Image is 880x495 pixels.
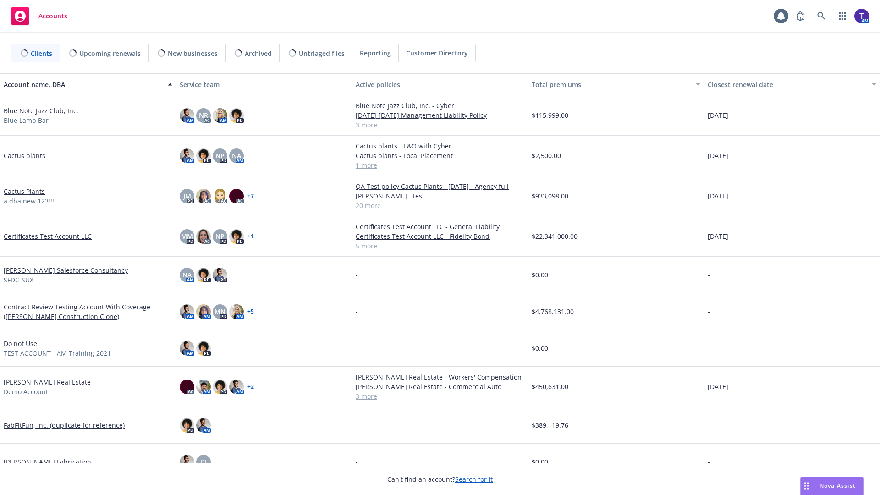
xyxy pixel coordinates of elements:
[247,234,254,239] a: + 1
[352,73,528,95] button: Active policies
[4,231,92,241] a: Certificates Test Account LLC
[406,48,468,58] span: Customer Directory
[4,275,33,285] span: SFDC-SUX
[168,49,218,58] span: New businesses
[196,379,211,394] img: photo
[708,151,728,160] span: [DATE]
[4,339,37,348] a: Do not Use
[31,49,52,58] span: Clients
[833,7,852,25] a: Switch app
[4,387,48,396] span: Demo Account
[214,307,225,316] span: MN
[819,482,856,489] span: Nova Assist
[532,110,568,120] span: $115,999.00
[196,341,211,356] img: photo
[708,420,710,430] span: -
[180,418,194,433] img: photo
[812,7,830,25] a: Search
[532,191,568,201] span: $933,098.00
[196,418,211,433] img: photo
[4,106,78,115] a: Blue Note Jazz Club, Inc.
[356,141,524,151] a: Cactus plants - E&O with Cyber
[708,231,728,241] span: [DATE]
[387,474,493,484] span: Can't find an account?
[176,73,352,95] button: Service team
[196,189,211,203] img: photo
[196,304,211,319] img: photo
[213,379,227,394] img: photo
[791,7,809,25] a: Report a Bug
[38,12,67,20] span: Accounts
[356,372,524,382] a: [PERSON_NAME] Real Estate - Workers' Compensation
[708,307,710,316] span: -
[196,229,211,244] img: photo
[356,201,524,210] a: 20 more
[801,477,812,495] div: Drag to move
[708,382,728,391] span: [DATE]
[356,391,524,401] a: 3 more
[356,222,524,231] a: Certificates Test Account LLC - General Liability
[356,151,524,160] a: Cactus plants - Local Placement
[708,270,710,280] span: -
[229,379,244,394] img: photo
[356,80,524,89] div: Active policies
[356,101,524,110] a: Blue Note Jazz Club, Inc. - Cyber
[213,189,227,203] img: photo
[532,457,548,467] span: $0.00
[800,477,863,495] button: Nova Assist
[708,110,728,120] span: [DATE]
[708,457,710,467] span: -
[4,348,111,358] span: TEST ACCOUNT - AM Training 2021
[199,110,208,120] span: NR
[356,191,524,201] a: [PERSON_NAME] - test
[356,420,358,430] span: -
[180,304,194,319] img: photo
[4,196,54,206] span: a dba new 123!!!
[455,475,493,484] a: Search for it
[213,108,227,123] img: photo
[532,270,548,280] span: $0.00
[356,241,524,251] a: 5 more
[528,73,704,95] button: Total premiums
[356,181,524,191] a: QA Test policy Cactus Plants - [DATE] - Agency full
[4,420,125,430] a: FabFitFun, Inc. (duplicate for reference)
[229,304,244,319] img: photo
[854,9,869,23] img: photo
[356,110,524,120] a: [DATE]-[DATE] Management Liability Policy
[247,384,254,390] a: + 2
[180,379,194,394] img: photo
[4,115,49,125] span: Blue Lamp Bar
[532,151,561,160] span: $2,500.00
[229,108,244,123] img: photo
[356,231,524,241] a: Certificates Test Account LLC - Fidelity Bond
[704,73,880,95] button: Closest renewal date
[180,108,194,123] img: photo
[215,151,225,160] span: NP
[4,187,45,196] a: Cactus Plants
[708,80,866,89] div: Closest renewal date
[183,191,191,201] span: JM
[4,377,91,387] a: [PERSON_NAME] Real Estate
[232,151,241,160] span: NA
[356,120,524,130] a: 3 more
[532,80,690,89] div: Total premiums
[182,270,192,280] span: NA
[196,148,211,163] img: photo
[708,191,728,201] span: [DATE]
[245,49,272,58] span: Archived
[229,189,244,203] img: photo
[196,268,211,282] img: photo
[708,343,710,353] span: -
[299,49,345,58] span: Untriaged files
[180,455,194,469] img: photo
[201,457,207,467] span: PJ
[4,265,128,275] a: [PERSON_NAME] Salesforce Consultancy
[532,343,548,353] span: $0.00
[360,48,391,58] span: Reporting
[532,382,568,391] span: $450,631.00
